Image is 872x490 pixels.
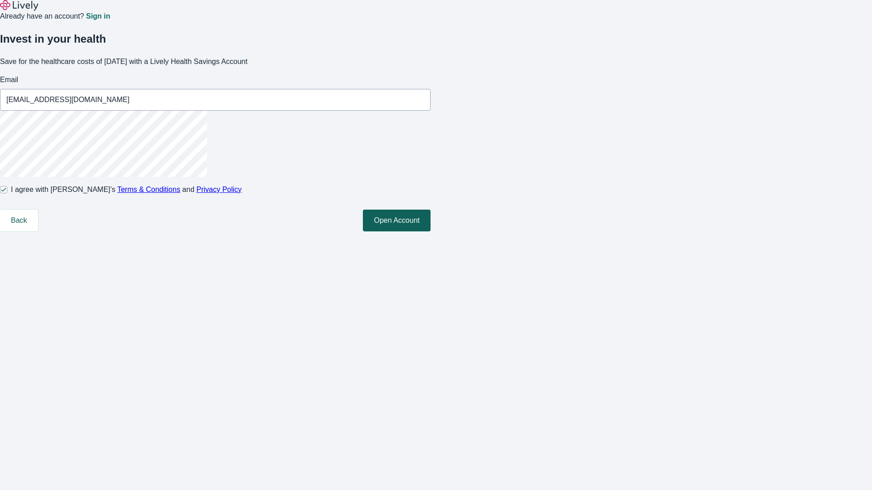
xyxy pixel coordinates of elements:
[117,186,180,193] a: Terms & Conditions
[11,184,242,195] span: I agree with [PERSON_NAME]’s and
[86,13,110,20] a: Sign in
[197,186,242,193] a: Privacy Policy
[363,210,431,231] button: Open Account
